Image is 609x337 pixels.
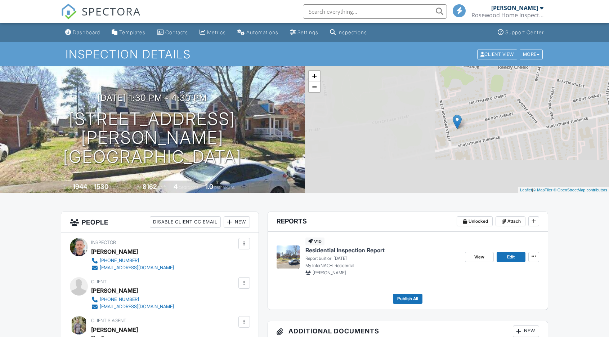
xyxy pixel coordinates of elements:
[150,216,221,228] div: Disable Client CC Email
[61,4,77,19] img: The Best Home Inspection Software - Spectora
[91,318,126,323] span: Client's Agent
[100,297,139,302] div: [PHONE_NUMBER]
[214,185,235,190] span: bathrooms
[66,48,543,61] h1: Inspection Details
[73,183,87,190] div: 1944
[476,51,519,57] a: Client View
[174,183,178,190] div: 4
[491,4,538,12] div: [PERSON_NAME]
[518,187,609,193] div: |
[477,49,517,59] div: Client View
[109,185,120,190] span: sq. ft.
[520,49,543,59] div: More
[205,183,213,190] div: 1.0
[179,185,198,190] span: bedrooms
[73,29,100,35] div: Dashboard
[303,4,447,19] input: Search everything...
[520,188,532,192] a: Leaflet
[513,325,539,337] div: New
[246,29,278,35] div: Automations
[61,212,259,232] h3: People
[109,26,148,39] a: Templates
[94,183,108,190] div: 1530
[297,29,318,35] div: Settings
[100,265,174,271] div: [EMAIL_ADDRESS][DOMAIN_NAME]
[91,246,138,257] div: [PERSON_NAME]
[91,257,174,264] a: [PHONE_NUMBER]
[309,71,320,81] a: Zoom in
[207,29,226,35] div: Metrics
[12,110,293,167] h1: [STREET_ADDRESS][PERSON_NAME] [GEOGRAPHIC_DATA]
[126,185,142,190] span: Lot Size
[119,29,145,35] div: Templates
[91,324,138,335] a: [PERSON_NAME]
[91,303,174,310] a: [EMAIL_ADDRESS][DOMAIN_NAME]
[91,240,116,245] span: Inspector
[91,285,138,296] div: [PERSON_NAME]
[97,93,207,103] h3: [DATE] 1:30 pm - 4:30 pm
[62,26,103,39] a: Dashboard
[64,185,72,190] span: Built
[91,279,107,284] span: Client
[165,29,188,35] div: Contacts
[234,26,281,39] a: Automations (Basic)
[158,185,167,190] span: sq.ft.
[100,304,174,310] div: [EMAIL_ADDRESS][DOMAIN_NAME]
[505,29,544,35] div: Support Center
[61,10,141,25] a: SPECTORA
[495,26,547,39] a: Support Center
[197,26,229,39] a: Metrics
[309,81,320,92] a: Zoom out
[471,12,543,19] div: Rosewood Home Inspections
[91,264,174,271] a: [EMAIL_ADDRESS][DOMAIN_NAME]
[143,183,157,190] div: 8162
[327,26,370,39] a: Inspections
[287,26,321,39] a: Settings
[533,188,552,192] a: © MapTiler
[82,4,141,19] span: SPECTORA
[154,26,191,39] a: Contacts
[91,296,174,303] a: [PHONE_NUMBER]
[100,258,139,263] div: [PHONE_NUMBER]
[554,188,607,192] a: © OpenStreetMap contributors
[224,216,250,228] div: New
[337,29,367,35] div: Inspections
